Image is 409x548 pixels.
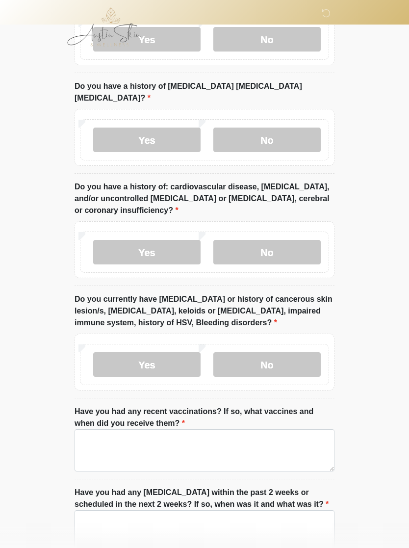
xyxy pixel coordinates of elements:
[75,293,334,329] label: Do you currently have [MEDICAL_DATA] or history of cancerous skin lesion/s, [MEDICAL_DATA], keloi...
[93,128,201,152] label: Yes
[75,80,334,104] label: Do you have a history of [MEDICAL_DATA] [MEDICAL_DATA] [MEDICAL_DATA]?
[93,352,201,377] label: Yes
[213,352,321,377] label: No
[75,406,334,429] label: Have you had any recent vaccinations? If so, what vaccines and when did you receive them?
[75,181,334,216] label: Do you have a history of: cardiovascular disease, [MEDICAL_DATA], and/or uncontrolled [MEDICAL_DA...
[93,240,201,264] label: Yes
[213,240,321,264] label: No
[65,7,152,47] img: Austin Skin & Wellness Logo
[213,128,321,152] label: No
[75,487,334,510] label: Have you had any [MEDICAL_DATA] within the past 2 weeks or scheduled in the next 2 weeks? If so, ...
